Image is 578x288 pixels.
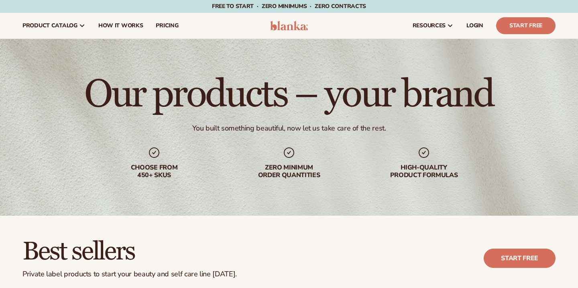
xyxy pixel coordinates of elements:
h2: Best sellers [22,238,237,265]
div: Private label products to start your beauty and self care line [DATE]. [22,270,237,279]
span: How It Works [98,22,143,29]
div: High-quality product formulas [372,164,475,179]
span: Free to start · ZERO minimums · ZERO contracts [212,2,366,10]
div: You built something beautiful, now let us take care of the rest. [192,124,386,133]
img: logo [270,21,308,31]
a: Start free [484,249,556,268]
a: LOGIN [460,13,490,39]
span: resources [413,22,446,29]
a: resources [406,13,460,39]
div: Zero minimum order quantities [238,164,340,179]
span: pricing [156,22,178,29]
a: pricing [149,13,185,39]
a: Start Free [496,17,556,34]
a: product catalog [16,13,92,39]
span: LOGIN [466,22,483,29]
h1: Our products – your brand [84,76,493,114]
a: How It Works [92,13,150,39]
div: Choose from 450+ Skus [103,164,206,179]
span: product catalog [22,22,77,29]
